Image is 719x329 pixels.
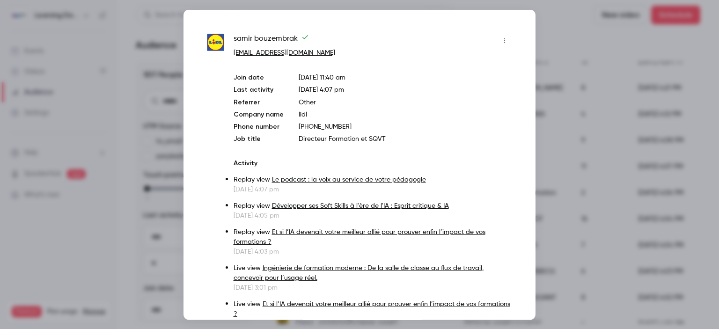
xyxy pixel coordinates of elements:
div: Domaine: [DOMAIN_NAME] [24,24,106,32]
p: Live view [234,263,512,283]
p: Activity [234,158,512,168]
p: Last activity [234,85,284,95]
a: [EMAIL_ADDRESS][DOMAIN_NAME] [234,49,335,56]
p: lidl [299,110,512,119]
img: lidl.fr [207,34,224,51]
p: Company name [234,110,284,119]
p: [DATE] 11:40 am [299,73,512,82]
span: samir bouzembrak [234,33,309,48]
a: Le podcast : la voix au service de votre pédagogie [272,176,426,183]
p: Replay view [234,175,512,184]
p: Job title [234,134,284,143]
p: Join date [234,73,284,82]
p: [DATE] 3:01 pm [234,283,512,292]
a: Développer ses Soft Skills à l'ère de l'IA : Esprit critique & IA [272,202,449,209]
a: Et si l’IA devenait votre meilleur allié pour prouver enfin l’impact de vos formations ? [234,300,510,317]
span: [DATE] 4:07 pm [299,86,344,93]
img: website_grey.svg [15,24,22,32]
img: tab_domain_overview_orange.svg [38,54,45,62]
p: Live view [234,299,512,319]
p: [PHONE_NUMBER] [299,122,512,131]
div: Mots-clés [117,55,143,61]
a: Et si l’IA devenait votre meilleur allié pour prouver enfin l’impact de vos formations ? [234,228,485,245]
p: [DATE] 4:07 pm [234,184,512,194]
p: Replay view [234,227,512,247]
a: Ingénierie de formation moderne : De la salle de classe au flux de travail, concevoir pour l’usag... [234,264,484,281]
p: Replay view [234,201,512,211]
div: v 4.0.25 [26,15,46,22]
div: Domaine [48,55,72,61]
p: [DATE] 4:05 pm [234,211,512,220]
p: [DATE] 4:03 pm [234,247,512,256]
p: Other [299,97,512,107]
p: Phone number [234,122,284,131]
p: Directeur Formation et SQVT [299,134,512,143]
p: [DATE] 2:10 pm [234,319,512,328]
p: Referrer [234,97,284,107]
img: logo_orange.svg [15,15,22,22]
img: tab_keywords_by_traffic_grey.svg [106,54,114,62]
